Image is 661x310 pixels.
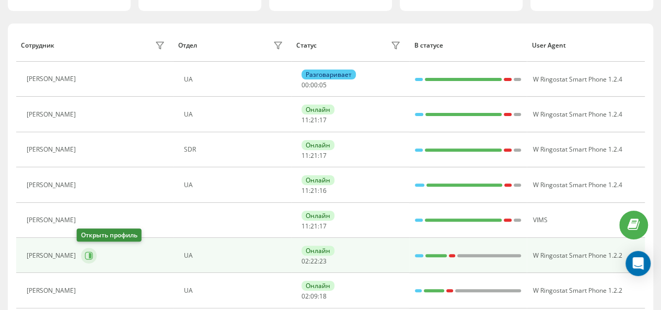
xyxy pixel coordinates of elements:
[310,292,318,301] span: 09
[414,42,522,49] div: В статусе
[301,281,334,291] div: Онлайн
[532,215,547,224] span: VIMS
[301,152,327,159] div: : :
[319,151,327,160] span: 17
[301,82,327,89] div: : :
[27,252,78,259] div: [PERSON_NAME]
[310,116,318,124] span: 21
[27,75,78,83] div: [PERSON_NAME]
[184,146,286,153] div: SDR
[301,116,309,124] span: 11
[184,111,286,118] div: UA
[310,81,318,89] span: 00
[301,117,327,124] div: : :
[184,76,286,83] div: UA
[27,216,78,224] div: [PERSON_NAME]
[301,257,309,266] span: 02
[77,228,142,242] div: Открыть профиль
[301,258,327,265] div: : :
[27,287,78,294] div: [PERSON_NAME]
[532,251,622,260] span: W Ringostat Smart Phone 1.2.2
[301,140,334,150] div: Онлайн
[319,257,327,266] span: 23
[301,175,334,185] div: Онлайн
[310,151,318,160] span: 21
[532,75,622,84] span: W Ringostat Smart Phone 1.2.4
[319,116,327,124] span: 17
[27,146,78,153] div: [PERSON_NAME]
[532,110,622,119] span: W Ringostat Smart Phone 1.2.4
[625,251,651,276] div: Open Intercom Messenger
[21,42,54,49] div: Сотрудник
[310,186,318,195] span: 21
[27,111,78,118] div: [PERSON_NAME]
[301,246,334,256] div: Онлайн
[301,222,309,231] span: 11
[319,292,327,301] span: 18
[301,186,309,195] span: 11
[184,252,286,259] div: UA
[178,42,197,49] div: Отдел
[319,186,327,195] span: 16
[27,181,78,189] div: [PERSON_NAME]
[301,223,327,230] div: : :
[296,42,317,49] div: Статус
[301,211,334,221] div: Онлайн
[301,293,327,300] div: : :
[301,70,356,79] div: Разговаривает
[532,145,622,154] span: W Ringostat Smart Phone 1.2.4
[184,181,286,189] div: UA
[301,81,309,89] span: 00
[532,42,640,49] div: User Agent
[532,180,622,189] span: W Ringostat Smart Phone 1.2.4
[319,222,327,231] span: 17
[310,257,318,266] span: 22
[184,287,286,294] div: UA
[319,81,327,89] span: 05
[310,222,318,231] span: 21
[301,292,309,301] span: 02
[301,151,309,160] span: 11
[532,286,622,295] span: W Ringostat Smart Phone 1.2.2
[301,105,334,114] div: Онлайн
[301,187,327,194] div: : :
